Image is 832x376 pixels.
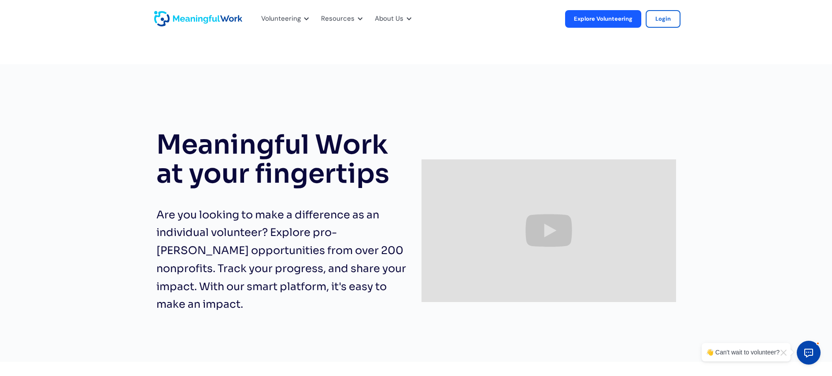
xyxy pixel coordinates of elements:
[156,130,411,188] h1: Meaningful Work at your fingertips
[706,347,780,357] div: 👋 Can't wait to volunteer?
[261,13,301,25] div: Volunteering
[316,4,365,33] div: Resources
[156,206,411,314] p: Are you looking to make a difference as an individual volunteer? Explore pro-[PERSON_NAME] opport...
[154,11,176,26] a: home
[375,13,403,25] div: About Us
[321,13,355,25] div: Resources
[646,10,680,28] a: Login
[422,159,676,302] iframe: Welcome to Meaningful Work Product Demo Video
[565,10,641,28] a: Explore Volunteering
[256,4,311,33] div: Volunteering
[370,4,414,33] div: About Us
